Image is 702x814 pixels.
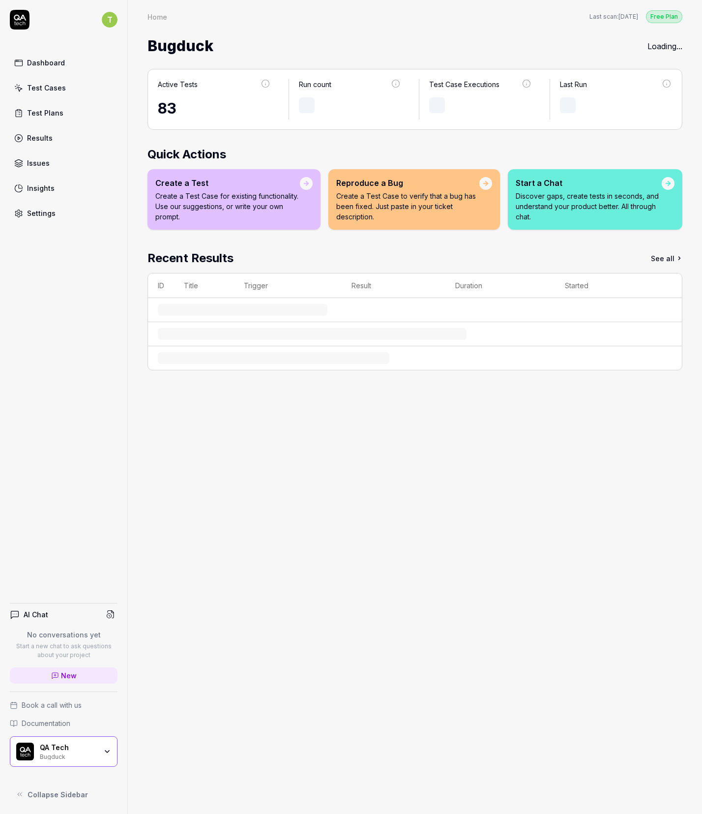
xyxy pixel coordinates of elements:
div: Run count [299,79,331,90]
h2: Quick Actions [147,146,682,163]
span: New [61,670,77,681]
span: Documentation [22,718,70,728]
div: Last Run [560,79,587,90]
span: Collapse Sidebar [28,789,88,800]
span: Last scan: [589,12,638,21]
div: Home [147,12,167,22]
div: Issues [27,158,50,168]
th: Duration [445,273,556,298]
div: Settings [27,208,56,218]
h2: Recent Results [147,249,234,267]
a: Book a call with us [10,700,117,710]
a: Insights [10,179,117,198]
div: Bugduck [40,752,97,760]
div: Dashboard [27,58,65,68]
button: Free Plan [646,10,682,23]
th: Started [555,273,662,298]
span: T [102,12,117,28]
p: Create a Test Case for existing functionality. Use our suggestions, or write your own prompt. [155,191,300,222]
img: QA Tech Logo [16,743,34,760]
span: Book a call with us [22,700,82,710]
a: Results [10,128,117,148]
div: Test Case Executions [429,79,499,90]
div: Active Tests [158,79,198,90]
a: Dashboard [10,53,117,72]
time: [DATE] [618,13,638,20]
th: Title [174,273,234,298]
span: Bugduck [147,33,213,59]
a: Test Plans [10,103,117,122]
button: T [102,10,117,30]
button: Collapse Sidebar [10,784,117,804]
div: Test Plans [27,108,63,118]
button: QA Tech LogoQA TechBugduck [10,736,117,767]
th: Result [342,273,445,298]
th: ID [148,273,174,298]
p: Start a new chat to ask questions about your project [10,642,117,660]
div: Insights [27,183,55,193]
a: See all [651,249,682,267]
div: Loading... [647,40,682,52]
div: Start a Chat [516,177,662,189]
div: QA Tech [40,743,97,752]
button: Last scan:[DATE] [589,12,638,21]
p: Create a Test Case to verify that a bug has been fixed. Just paste in your ticket description. [336,191,480,222]
a: Issues [10,153,117,173]
div: Results [27,133,53,143]
a: Test Cases [10,78,117,97]
a: Settings [10,204,117,223]
th: Trigger [234,273,342,298]
a: Documentation [10,718,117,728]
div: Reproduce a Bug [336,177,480,189]
div: Test Cases [27,83,66,93]
a: New [10,667,117,684]
p: Discover gaps, create tests in seconds, and understand your product better. All through chat. [516,191,662,222]
h4: AI Chat [24,609,48,620]
p: No conversations yet [10,630,117,640]
div: 83 [158,97,271,120]
div: Create a Test [155,177,300,189]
